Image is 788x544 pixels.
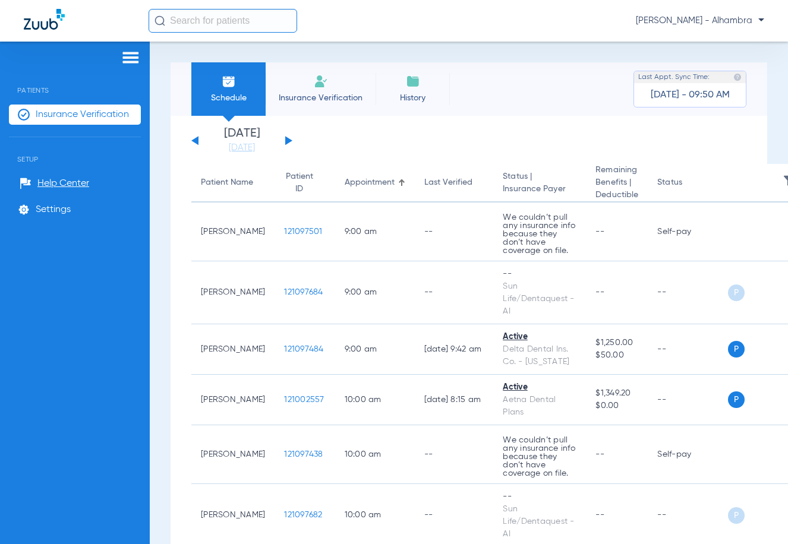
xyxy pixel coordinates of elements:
[415,425,494,484] td: --
[222,74,236,88] img: Schedule
[503,268,576,280] div: --
[648,203,728,261] td: Self-pay
[493,164,586,203] th: Status |
[733,73,742,81] img: last sync help info
[415,375,494,425] td: [DATE] 8:15 AM
[503,213,576,255] p: We couldn’t pull any insurance info because they don’t have coverage on file.
[595,227,604,236] span: --
[595,288,604,296] span: --
[284,227,322,236] span: 121097501
[275,92,367,104] span: Insurance Verification
[335,203,415,261] td: 9:00 AM
[155,15,165,26] img: Search Icon
[149,9,297,33] input: Search for patients
[284,288,323,296] span: 121097684
[284,170,325,195] div: Patient ID
[595,189,638,201] span: Deductible
[503,183,576,195] span: Insurance Payer
[191,261,275,324] td: [PERSON_NAME]
[335,324,415,375] td: 9:00 AM
[406,74,420,88] img: History
[191,425,275,484] td: [PERSON_NAME]
[345,176,395,189] div: Appointment
[729,487,788,544] iframe: Chat Widget
[595,450,604,458] span: --
[636,15,764,27] span: [PERSON_NAME] - Alhambra
[36,204,71,216] span: Settings
[200,92,257,104] span: Schedule
[424,176,472,189] div: Last Verified
[648,425,728,484] td: Self-pay
[9,68,141,94] span: Patients
[595,387,638,400] span: $1,349.20
[595,511,604,519] span: --
[314,74,328,88] img: Manual Insurance Verification
[503,331,576,343] div: Active
[728,391,745,408] span: P
[503,280,576,318] div: Sun Life/Dentaquest - AI
[201,176,253,189] div: Patient Name
[651,89,730,101] span: [DATE] - 09:50 AM
[335,425,415,484] td: 10:00 AM
[503,394,576,419] div: Aetna Dental Plans
[284,450,323,458] span: 121097438
[648,261,728,324] td: --
[728,284,745,301] span: P
[415,261,494,324] td: --
[503,343,576,368] div: Delta Dental Ins. Co. - [US_STATE]
[424,176,484,189] div: Last Verified
[595,400,638,412] span: $0.00
[206,142,278,154] a: [DATE]
[9,137,141,163] span: Setup
[206,128,278,154] li: [DATE]
[648,164,728,203] th: Status
[201,176,265,189] div: Patient Name
[37,178,89,189] span: Help Center
[121,50,140,65] img: hamburger-icon
[503,503,576,540] div: Sun Life/Dentaquest - AI
[595,337,638,349] span: $1,250.00
[415,324,494,375] td: [DATE] 9:42 AM
[284,511,322,519] span: 121097682
[284,345,323,353] span: 121097484
[384,92,441,104] span: History
[284,396,324,404] span: 121002557
[335,261,415,324] td: 9:00 AM
[638,71,710,83] span: Last Appt. Sync Time:
[503,436,576,477] p: We couldn’t pull any insurance info because they don’t have coverage on file.
[503,491,576,503] div: --
[415,203,494,261] td: --
[503,381,576,394] div: Active
[20,178,89,189] a: Help Center
[191,203,275,261] td: [PERSON_NAME]
[648,375,728,425] td: --
[36,109,129,121] span: Insurance Verification
[191,324,275,375] td: [PERSON_NAME]
[335,375,415,425] td: 10:00 AM
[284,170,314,195] div: Patient ID
[648,324,728,375] td: --
[345,176,405,189] div: Appointment
[586,164,648,203] th: Remaining Benefits |
[728,341,745,358] span: P
[191,375,275,425] td: [PERSON_NAME]
[595,349,638,362] span: $50.00
[24,9,65,30] img: Zuub Logo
